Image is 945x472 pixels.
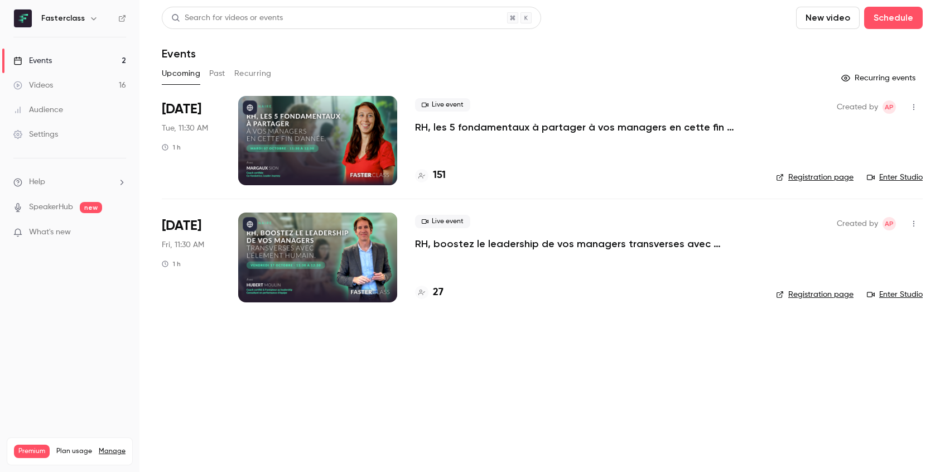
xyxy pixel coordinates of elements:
[171,12,283,24] div: Search for videos or events
[162,239,204,251] span: Fri, 11:30 AM
[433,168,446,183] h4: 151
[13,176,126,188] li: help-dropdown-opener
[883,100,896,114] span: Amory Panné
[162,65,200,83] button: Upcoming
[41,13,85,24] h6: Fasterclass
[139,71,171,79] div: Mots-clés
[864,7,923,29] button: Schedule
[56,447,92,456] span: Plan usage
[837,100,878,114] span: Created by
[13,129,58,140] div: Settings
[415,98,470,112] span: Live event
[209,65,225,83] button: Past
[837,217,878,230] span: Created by
[415,215,470,228] span: Live event
[162,217,201,235] span: [DATE]
[13,55,52,66] div: Events
[127,70,136,79] img: tab_keywords_by_traffic_grey.svg
[415,121,750,134] a: RH, les 5 fondamentaux à partager à vos managers en cette fin d’année.
[13,80,53,91] div: Videos
[45,70,54,79] img: tab_domain_overview_orange.svg
[29,29,126,38] div: Domaine: [DOMAIN_NAME]
[18,18,27,27] img: logo_orange.svg
[836,69,923,87] button: Recurring events
[13,104,63,115] div: Audience
[29,176,45,188] span: Help
[162,96,220,185] div: Oct 7 Tue, 11:30 AM (Europe/Paris)
[18,29,27,38] img: website_grey.svg
[31,18,55,27] div: v 4.0.25
[415,237,750,251] a: RH, boostez le leadership de vos managers transverses avec l’Élement Humain.
[867,172,923,183] a: Enter Studio
[162,123,208,134] span: Tue, 11:30 AM
[162,143,181,152] div: 1 h
[883,217,896,230] span: Amory Panné
[234,65,272,83] button: Recurring
[415,168,446,183] a: 151
[433,285,443,300] h4: 27
[29,201,73,213] a: SpeakerHub
[776,172,854,183] a: Registration page
[885,100,894,114] span: AP
[14,9,32,27] img: Fasterclass
[14,445,50,458] span: Premium
[162,259,181,268] div: 1 h
[162,213,220,302] div: Oct 17 Fri, 11:30 AM (Europe/Paris)
[162,47,196,60] h1: Events
[162,100,201,118] span: [DATE]
[80,202,102,213] span: new
[776,289,854,300] a: Registration page
[415,285,443,300] a: 27
[29,227,71,238] span: What's new
[99,447,126,456] a: Manage
[796,7,860,29] button: New video
[885,217,894,230] span: AP
[57,71,86,79] div: Domaine
[867,289,923,300] a: Enter Studio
